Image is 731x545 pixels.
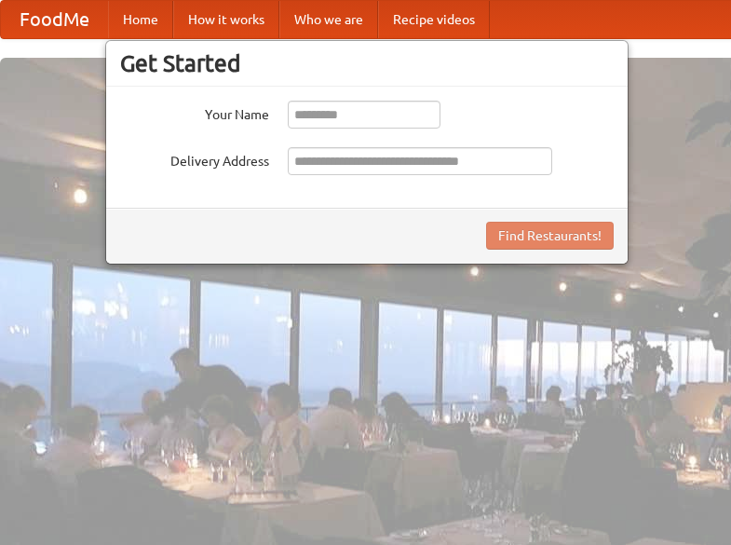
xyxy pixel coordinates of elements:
[279,1,378,38] a: Who we are
[173,1,279,38] a: How it works
[120,49,614,77] h3: Get Started
[120,101,269,124] label: Your Name
[108,1,173,38] a: Home
[378,1,490,38] a: Recipe videos
[486,222,614,250] button: Find Restaurants!
[1,1,108,38] a: FoodMe
[120,147,269,170] label: Delivery Address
